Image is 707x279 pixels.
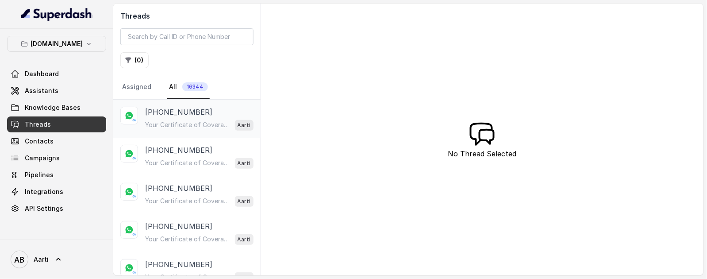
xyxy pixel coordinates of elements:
a: Dashboard [7,66,106,82]
p: Your Certificate of Coverage is Ready Hi [PERSON_NAME], Your Certificate of Coverage & Terms and ... [145,159,230,167]
h2: Threads [120,11,254,21]
input: Search by Call ID or Phone Number [120,28,254,45]
a: Integrations [7,184,106,200]
span: Integrations [25,187,63,196]
button: [DOMAIN_NAME] [7,36,106,52]
span: API Settings [25,204,63,213]
span: Assistants [25,86,58,95]
p: [PHONE_NUMBER] [145,221,212,232]
a: Assistants [7,83,106,99]
span: Aarti [34,255,49,264]
p: Your Certificate of Coverage is Ready Hi Guna, Your Certificate of Coverage & Terms and Condition... [145,120,230,129]
p: [DOMAIN_NAME] [31,39,83,49]
p: [PHONE_NUMBER] [145,259,212,270]
a: API Settings [7,201,106,217]
a: Campaigns [7,150,106,166]
p: Your Certificate of Coverage is Ready Hi [PERSON_NAME], Your Certificate of Coverage & Terms and ... [145,197,230,205]
a: Pipelines [7,167,106,183]
span: Pipelines [25,170,54,179]
span: Dashboard [25,70,59,78]
p: Aarti [238,121,251,130]
p: Aarti [238,159,251,168]
span: 16344 [182,82,208,91]
nav: Tabs [120,75,254,99]
p: [PHONE_NUMBER] [145,145,212,155]
span: Threads [25,120,51,129]
a: All16344 [167,75,210,99]
a: Assigned [120,75,153,99]
text: AB [15,255,25,264]
p: No Thread Selected [448,148,516,159]
a: Knowledge Bases [7,100,106,116]
a: Threads [7,116,106,132]
p: Aarti [238,197,251,206]
p: [PHONE_NUMBER] [145,107,212,117]
a: Aarti [7,247,106,272]
img: light.svg [21,7,92,21]
span: Contacts [25,137,54,146]
p: Aarti [238,235,251,244]
button: (0) [120,52,149,68]
p: [PHONE_NUMBER] [145,183,212,194]
a: Contacts [7,133,106,149]
span: Campaigns [25,154,60,163]
span: Knowledge Bases [25,103,81,112]
p: Your Certificate of Coverage is Ready Hi Guna, Your Certificate of Coverage & Terms and Condition... [145,235,230,244]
